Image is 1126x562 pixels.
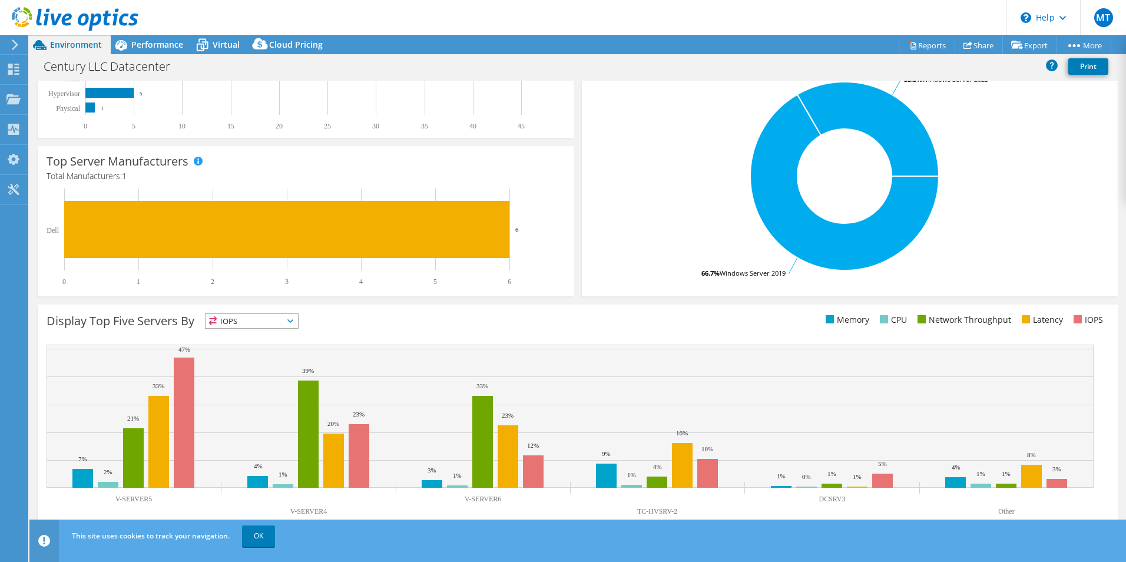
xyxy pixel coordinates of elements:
[1019,313,1063,326] li: Latency
[777,472,786,480] text: 1%
[976,470,985,477] text: 1%
[476,382,488,389] text: 33%
[1071,313,1103,326] li: IOPS
[254,462,263,470] text: 4%
[1094,8,1113,27] span: MT
[153,382,164,389] text: 33%
[453,472,462,479] text: 1%
[720,269,786,277] tspan: Windows Server 2019
[47,226,59,234] text: Dell
[48,90,80,98] text: Hypervisor
[78,455,87,462] text: 7%
[1052,465,1061,472] text: 3%
[802,473,811,480] text: 0%
[213,39,240,50] span: Virtual
[132,122,135,130] text: 5
[627,471,636,478] text: 1%
[140,91,143,97] text: 5
[653,463,662,470] text: 4%
[276,122,283,130] text: 20
[178,346,190,353] text: 47%
[899,36,955,54] a: Reports
[502,412,514,419] text: 23%
[428,467,436,474] text: 3%
[421,122,428,130] text: 35
[823,313,869,326] li: Memory
[101,105,104,111] text: 1
[827,470,836,477] text: 1%
[353,411,365,418] text: 23%
[1057,36,1111,54] a: More
[211,277,214,286] text: 2
[242,525,275,547] a: OK
[84,122,87,130] text: 0
[1002,36,1057,54] a: Export
[327,420,339,427] text: 20%
[104,468,112,475] text: 2%
[952,464,961,471] text: 4%
[38,60,188,73] h1: Century LLC Datacenter
[998,507,1014,515] text: Other
[372,122,379,130] text: 30
[877,313,907,326] li: CPU
[122,170,127,181] span: 1
[178,122,186,130] text: 10
[206,314,298,328] span: IOPS
[701,445,713,452] text: 10%
[465,495,502,503] text: V-SERVER6
[359,277,363,286] text: 4
[637,507,677,515] text: TC-HVSRV-2
[302,367,314,374] text: 39%
[50,39,102,50] span: Environment
[227,122,234,130] text: 15
[137,277,140,286] text: 1
[47,170,565,183] h4: Total Manufacturers:
[433,277,437,286] text: 5
[72,531,230,541] span: This site uses cookies to track your navigation.
[1068,58,1108,75] a: Print
[701,269,720,277] tspan: 66.7%
[279,471,287,478] text: 1%
[269,39,323,50] span: Cloud Pricing
[508,277,511,286] text: 6
[1002,470,1011,477] text: 1%
[285,277,289,286] text: 3
[1027,451,1036,458] text: 8%
[518,122,525,130] text: 45
[676,429,688,437] text: 16%
[515,226,519,233] text: 6
[62,277,66,286] text: 0
[131,39,183,50] span: Performance
[527,442,539,449] text: 12%
[324,122,331,130] text: 25
[47,155,188,168] h3: Top Server Manufacturers
[819,495,845,503] text: DCSRV3
[1021,12,1031,23] svg: \n
[955,36,1003,54] a: Share
[602,450,611,457] text: 9%
[56,104,80,113] text: Physical
[915,313,1011,326] li: Network Throughput
[127,415,139,422] text: 21%
[115,495,153,503] text: V-SERVER5
[853,473,862,480] text: 1%
[290,507,327,515] text: V-SERVER4
[878,460,887,467] text: 5%
[469,122,476,130] text: 40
